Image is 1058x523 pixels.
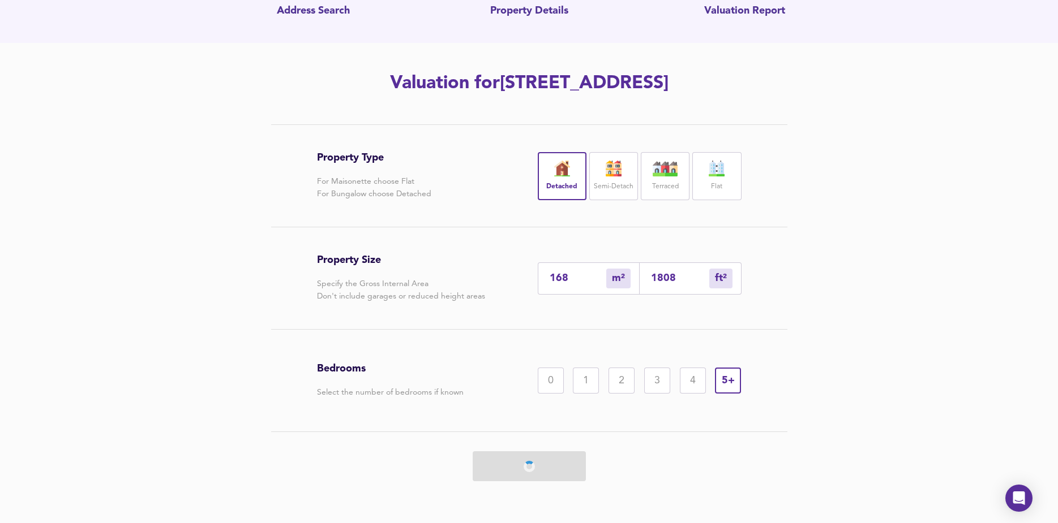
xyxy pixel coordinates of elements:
p: Property Details [490,4,568,19]
input: Sqft [651,272,709,284]
div: 4 [680,368,706,394]
label: Flat [711,180,722,194]
h3: Property Size [317,254,485,266]
div: Open Intercom Messenger [1005,485,1033,512]
p: For Maisonette choose Flat For Bungalow choose Detached [317,175,431,200]
div: Detached [538,152,586,200]
div: Terraced [641,152,689,200]
h2: Valuation for [STREET_ADDRESS] [209,71,850,96]
p: Valuation Report [704,4,785,19]
div: m² [709,269,733,288]
img: house-icon [651,161,679,176]
div: Flat [692,152,741,200]
div: 2 [609,368,635,394]
div: Semi-Detach [589,152,638,200]
div: 1 [573,368,599,394]
h3: Bedrooms [317,362,464,375]
p: Address Search [277,4,350,19]
label: Detached [546,180,577,194]
div: 5+ [715,368,741,394]
label: Semi-Detach [594,180,633,194]
div: m² [606,269,631,288]
p: Select the number of bedrooms if known [317,386,464,399]
img: flat-icon [703,161,731,176]
h3: Property Type [317,152,431,164]
div: 3 [644,368,670,394]
img: house-icon [548,161,576,176]
img: house-icon [599,161,628,176]
p: Specify the Gross Internal Area Don't include garages or reduced height areas [317,278,485,302]
input: Enter sqm [550,272,606,284]
label: Terraced [652,180,679,194]
div: 0 [538,368,564,394]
